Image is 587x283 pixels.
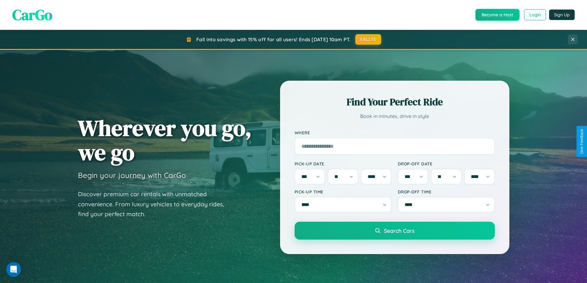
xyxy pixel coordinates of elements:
button: Sign Up [549,10,575,20]
iframe: Intercom live chat [6,262,21,277]
label: Pick-up Time [295,189,392,194]
button: Login [524,9,546,20]
button: FALL15 [355,34,381,45]
p: Book in minutes, drive in style [295,112,495,121]
span: CarGo [12,5,52,25]
button: Search Cars [295,222,495,240]
h3: Begin your journey with CarGo [78,171,186,180]
label: Where [295,130,495,135]
label: Drop-off Time [398,189,495,194]
span: Fall into savings with 15% off for all users! Ends [DATE] 10am PT. [196,36,351,42]
h1: Wherever you go, we go [78,116,252,164]
p: Discover premium car rentals with unmatched convenience. From luxury vehicles to everyday rides, ... [78,189,232,219]
div: Give Feedback [580,129,584,154]
h2: Find Your Perfect Ride [295,95,495,109]
label: Drop-off Date [398,161,495,166]
button: Become a Host [475,9,520,21]
label: Pick-up Date [295,161,392,166]
span: Search Cars [384,227,414,234]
